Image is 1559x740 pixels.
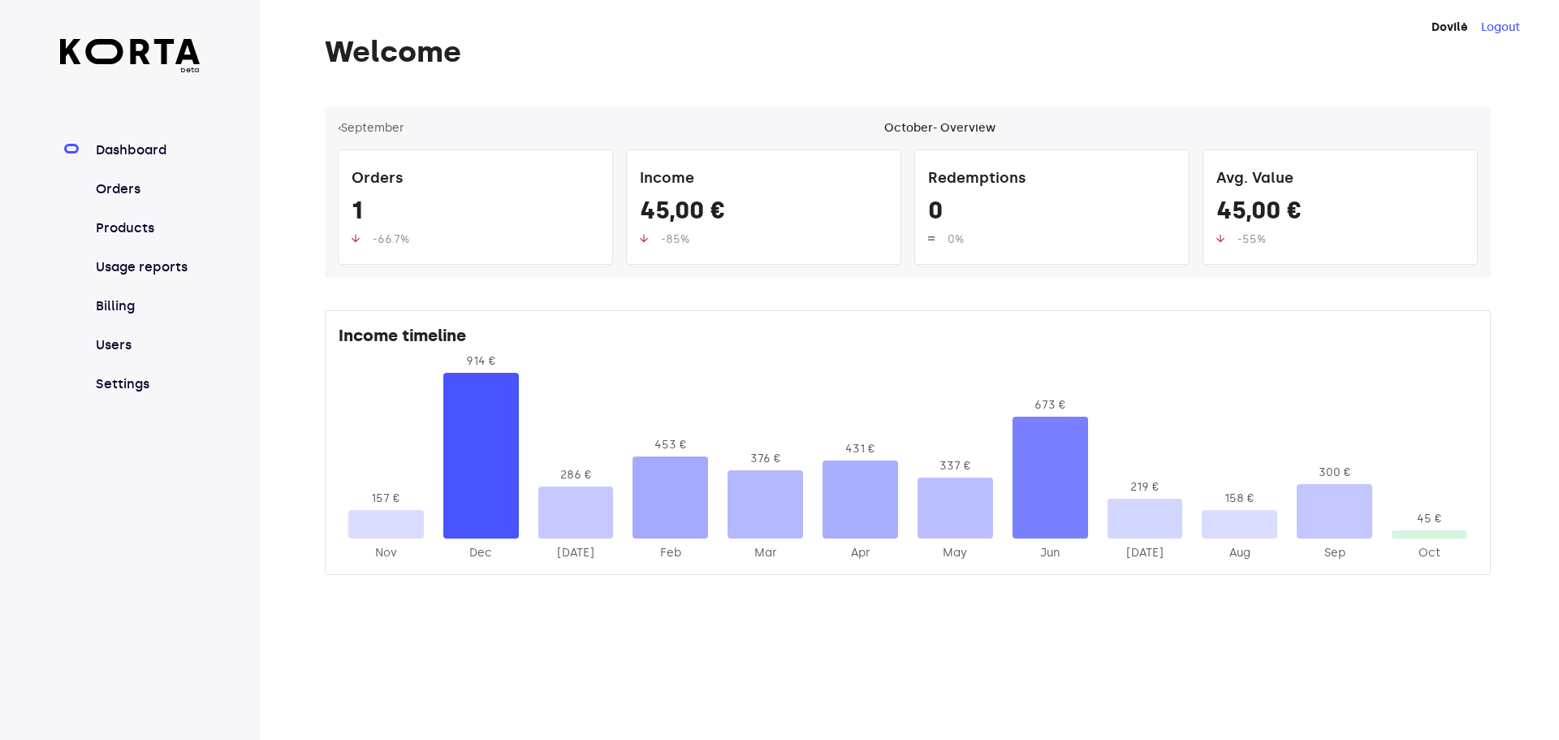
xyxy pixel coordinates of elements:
[93,257,201,277] a: Usage reports
[1202,491,1277,507] div: 158 €
[1481,19,1520,36] button: Logout
[633,437,708,453] div: 453 €
[1432,20,1468,34] strong: Dovilė
[352,196,599,232] div: 1
[728,451,803,467] div: 376 €
[928,234,935,243] img: up
[918,458,993,474] div: 337 €
[339,324,1477,353] div: Income timeline
[348,545,424,561] div: 2024-Nov
[352,234,360,243] img: up
[93,335,201,355] a: Users
[728,545,803,561] div: 2025-Mar
[1216,196,1464,232] div: 45,00 €
[823,441,898,457] div: 431 €
[1216,163,1464,196] div: Avg. Value
[928,196,1176,232] div: 0
[640,234,648,243] img: up
[348,491,424,507] div: 157 €
[93,141,201,160] a: Dashboard
[1392,511,1467,527] div: 45 €
[443,353,519,370] div: 914 €
[1237,232,1266,246] span: -55%
[1297,545,1372,561] div: 2025-Sep
[640,163,887,196] div: Income
[93,296,201,316] a: Billing
[928,163,1176,196] div: Redemptions
[918,545,993,561] div: 2025-May
[1108,545,1183,561] div: 2025-Jul
[1013,397,1088,413] div: 673 €
[93,219,201,238] a: Products
[948,232,964,246] span: 0%
[373,232,409,246] span: -66.7%
[633,545,708,561] div: 2025-Feb
[538,467,614,483] div: 286 €
[661,232,689,246] span: -85%
[823,545,898,561] div: 2025-Apr
[640,196,887,232] div: 45,00 €
[338,120,404,136] button: ‹September
[93,374,201,394] a: Settings
[1108,479,1183,495] div: 219 €
[443,545,519,561] div: 2024-Dec
[1013,545,1088,561] div: 2025-Jun
[352,163,599,196] div: Orders
[884,120,995,136] div: October - Overview
[1216,234,1224,243] img: up
[60,64,201,76] span: beta
[60,39,201,76] a: beta
[538,545,614,561] div: 2025-Jan
[93,180,201,199] a: Orders
[1392,545,1467,561] div: 2025-Oct
[325,36,1491,68] h1: Welcome
[60,39,201,64] img: Korta
[1297,465,1372,481] div: 300 €
[1202,545,1277,561] div: 2025-Aug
